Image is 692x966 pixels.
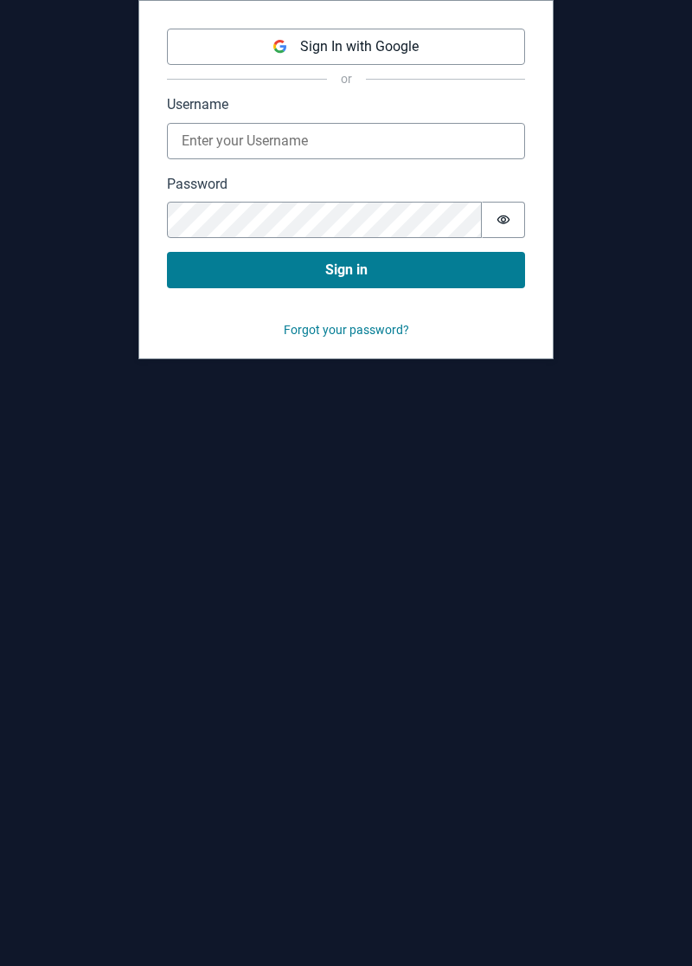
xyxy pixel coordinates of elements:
label: Password [167,173,525,196]
button: Sign in [167,252,525,288]
button: Google iconSign In with Google [167,29,525,65]
label: Username [167,93,525,116]
button: Forgot your password? [273,316,420,345]
input: Enter your Username [167,123,525,159]
button: Show password [482,202,525,238]
span: Sign In with Google [300,36,419,57]
svg: Google icon [273,40,287,54]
